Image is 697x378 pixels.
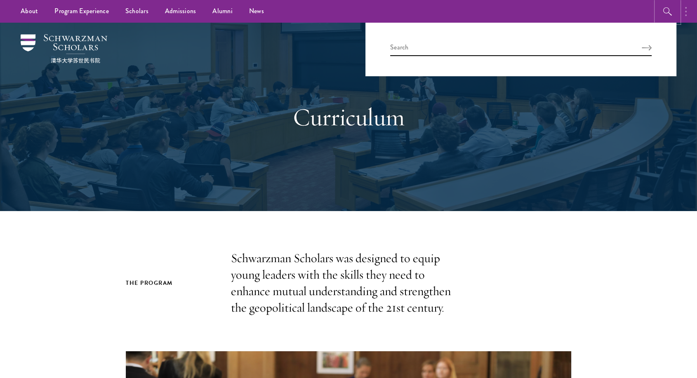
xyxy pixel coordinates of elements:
input: Search [390,42,652,56]
button: Search [642,45,652,51]
img: Schwarzman Scholars [21,34,107,63]
h2: The Program [126,278,214,288]
p: Schwarzman Scholars was designed to equip young leaders with the skills they need to enhance mutu... [231,250,466,316]
h1: Curriculum [206,102,491,132]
